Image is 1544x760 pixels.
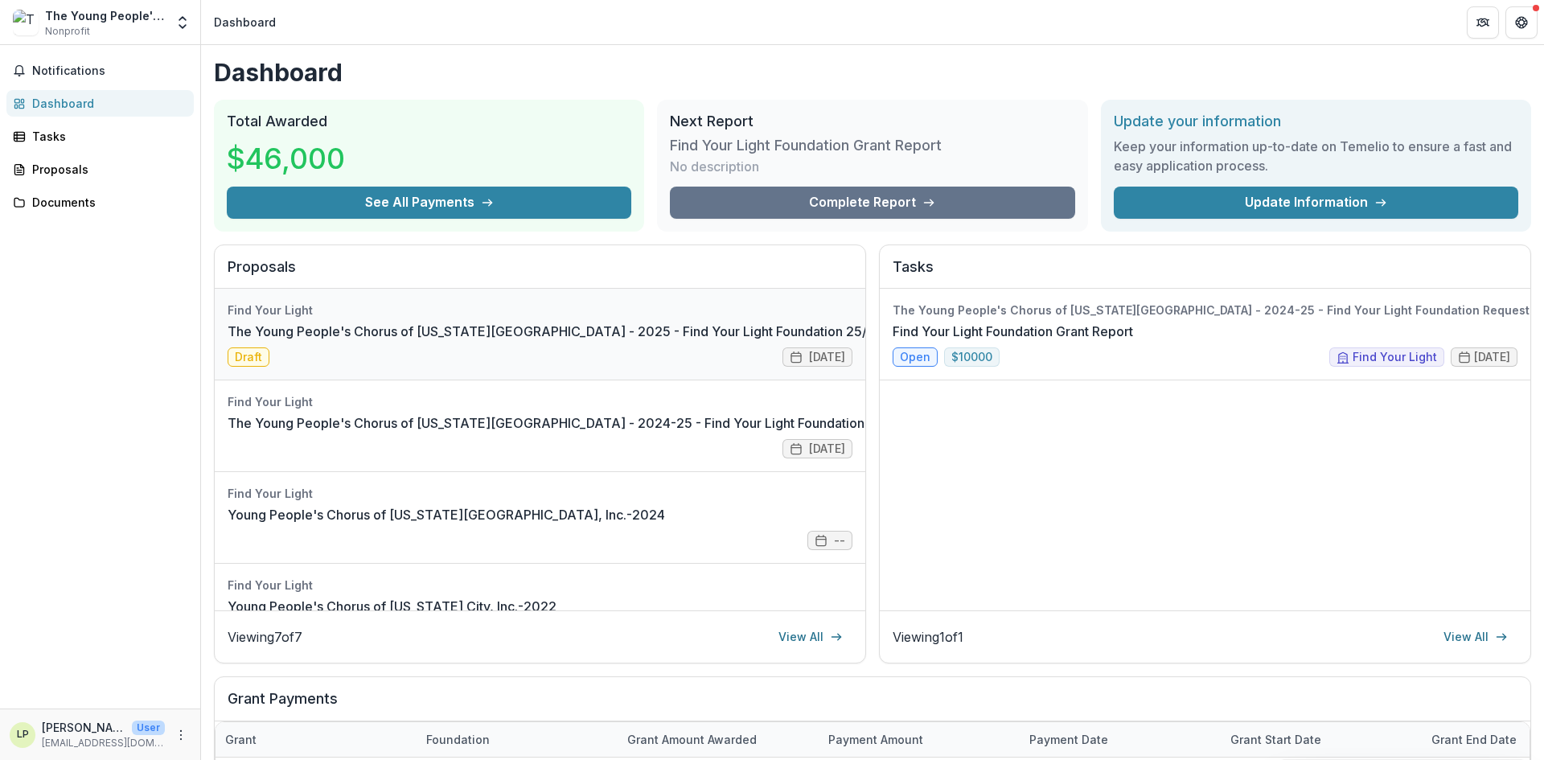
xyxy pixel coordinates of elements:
a: Young People's Chorus of [US_STATE] City, Inc.-2022 [228,597,556,616]
h2: Proposals [228,258,852,289]
div: Foundation [417,722,618,757]
button: Partners [1467,6,1499,39]
a: Find Your Light Foundation Grant Report [893,322,1133,341]
img: The Young People's Chorus of New York City [13,10,39,35]
div: Grant [216,722,417,757]
div: Tasks [32,128,181,145]
button: Get Help [1505,6,1538,39]
h1: Dashboard [214,58,1531,87]
div: Laura Patterson [17,729,29,740]
h3: Find Your Light Foundation Grant Report [670,137,942,154]
div: Payment Amount [819,722,1020,757]
a: Young People's Chorus of [US_STATE][GEOGRAPHIC_DATA], Inc.-2024 [228,505,665,524]
a: The Young People's Chorus of [US_STATE][GEOGRAPHIC_DATA] - 2025 - Find Your Light Foundation 25/2... [228,322,1018,341]
div: Grant amount awarded [618,722,819,757]
div: Grant amount awarded [618,731,766,748]
a: Documents [6,189,194,216]
div: Proposals [32,161,181,178]
div: Payment date [1020,731,1118,748]
p: Viewing 7 of 7 [228,627,302,647]
h3: Keep your information up-to-date on Temelio to ensure a fast and easy application process. [1114,137,1518,175]
p: No description [670,157,759,176]
button: More [171,725,191,745]
nav: breadcrumb [207,10,282,34]
a: Update Information [1114,187,1518,219]
p: Viewing 1 of 1 [893,627,963,647]
a: View All [1434,624,1517,650]
a: Tasks [6,123,194,150]
div: Dashboard [214,14,276,31]
div: Grant end date [1422,731,1526,748]
button: Notifications [6,58,194,84]
h2: Tasks [893,258,1517,289]
a: The Young People's Chorus of [US_STATE][GEOGRAPHIC_DATA] - 2024-25 - Find Your Light Foundation R... [228,413,996,433]
div: Payment date [1020,722,1221,757]
a: Complete Report [670,187,1074,219]
div: Dashboard [32,95,181,112]
div: The Young People's Chorus of [US_STATE][GEOGRAPHIC_DATA] [45,7,165,24]
p: [EMAIL_ADDRESS][DOMAIN_NAME] [42,736,165,750]
h2: Total Awarded [227,113,631,130]
p: User [132,721,165,735]
button: See All Payments [227,187,631,219]
h2: Update your information [1114,113,1518,130]
span: Notifications [32,64,187,78]
span: Nonprofit [45,24,90,39]
p: [PERSON_NAME] [42,719,125,736]
a: Dashboard [6,90,194,117]
div: Foundation [417,731,499,748]
button: Open entity switcher [171,6,194,39]
h3: $46,000 [227,137,347,180]
h2: Next Report [670,113,1074,130]
div: Grant start date [1221,722,1422,757]
div: Documents [32,194,181,211]
div: Payment Amount [819,731,933,748]
a: Proposals [6,156,194,183]
h2: Grant Payments [228,690,1517,721]
a: View All [769,624,852,650]
div: Grant [216,731,266,748]
div: Grant start date [1221,731,1331,748]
